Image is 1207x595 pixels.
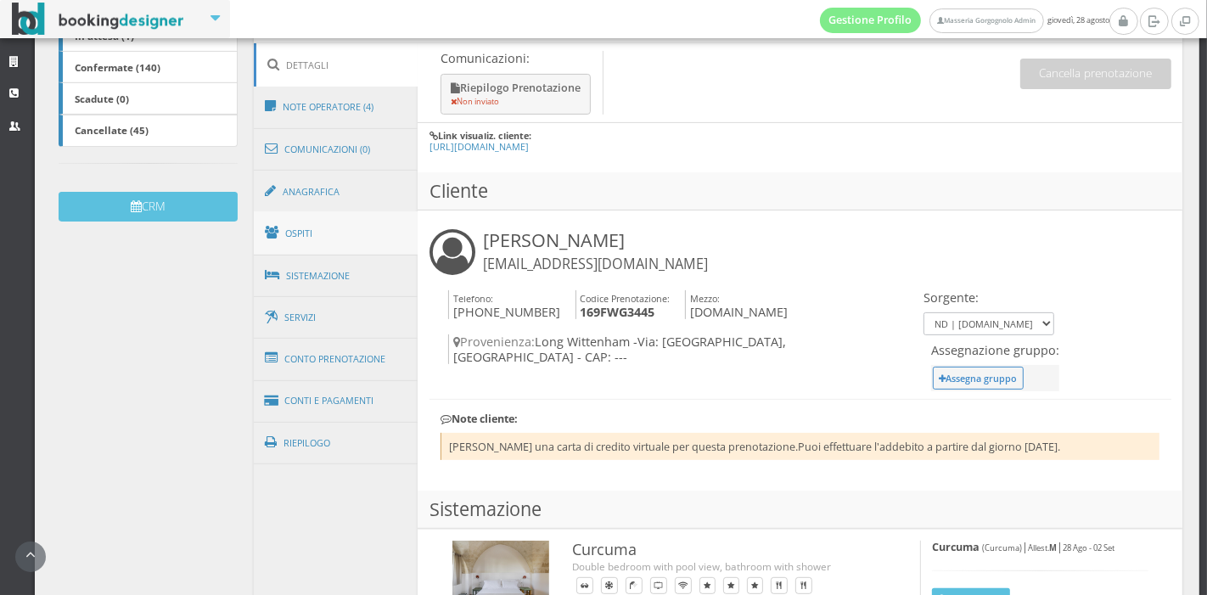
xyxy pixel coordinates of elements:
p: Comunicazioni: [441,51,594,65]
h3: Curcuma [572,541,885,559]
a: Conti e Pagamenti [254,379,418,423]
li: [PERSON_NAME] una carta di credito virtuale per questa prenotazione.Puoi effettuare l'addebito a ... [441,433,1159,460]
h4: Assegnazione gruppo: [931,343,1059,357]
h3: Sistemazione [418,491,1182,529]
h3: Cliente [418,172,1182,210]
h4: Sorgente: [923,290,1054,305]
h4: [PHONE_NUMBER] [448,290,560,320]
small: Allest. [1028,542,1057,553]
h4: Long Wittenham - [448,334,919,364]
a: Conto Prenotazione [254,337,418,381]
a: Riepilogo [254,421,418,465]
small: (Curcuma) [982,542,1022,553]
small: Mezzo: [690,292,720,305]
a: Servizi [254,296,418,340]
small: 28 Ago - 02 Set [1063,542,1114,553]
a: Scadute (0) [59,82,238,115]
b: In attesa (1) [75,29,134,42]
b: 169FWG3445 [580,304,654,320]
a: Confermate (140) [59,51,238,83]
span: giovedì, 28 agosto [820,8,1109,33]
div: Double bedroom with pool view, bathroom with shower [572,559,885,574]
a: Ospiti [254,211,418,255]
small: Non inviato [451,96,499,107]
h5: | | [932,541,1148,553]
span: - CAP: --- [577,349,627,365]
a: Note Operatore (4) [254,85,418,129]
b: M [1049,542,1057,553]
button: Riepilogo Prenotazione Non inviato [441,74,591,115]
a: Anagrafica [254,170,418,214]
a: Masseria Gorgognolo Admin [929,8,1043,33]
b: Note cliente: [441,412,518,426]
small: Telefono: [453,292,493,305]
button: CRM [59,192,238,222]
button: Cancella prenotazione [1020,59,1171,88]
small: Codice Prenotazione: [580,292,670,305]
b: Link visualiz. cliente: [438,129,531,142]
span: Via: [GEOGRAPHIC_DATA], [GEOGRAPHIC_DATA] [453,334,786,364]
a: Sistemazione [254,254,418,298]
b: Confermate (140) [75,60,160,74]
h4: [DOMAIN_NAME] [685,290,788,320]
small: [EMAIL_ADDRESS][DOMAIN_NAME] [483,255,708,273]
a: Gestione Profilo [820,8,922,33]
b: Cancellate (45) [75,123,149,137]
a: Cancellate (45) [59,115,238,147]
b: Curcuma [932,540,980,554]
img: BookingDesigner.com [12,3,184,36]
button: Assegna gruppo [933,367,1024,390]
a: Comunicazioni (0) [254,127,418,171]
a: Dettagli [254,43,418,87]
span: Provenienza: [453,334,535,350]
b: Scadute (0) [75,92,129,105]
h3: [PERSON_NAME] [483,229,708,273]
a: [URL][DOMAIN_NAME] [429,140,529,153]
